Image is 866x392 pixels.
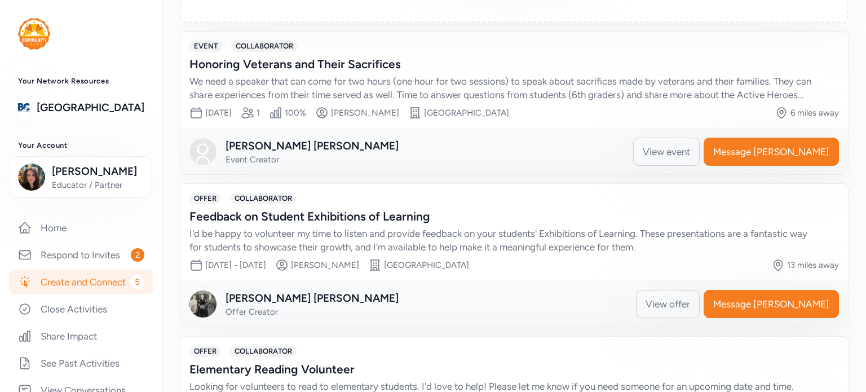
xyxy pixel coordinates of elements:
[230,193,297,204] span: COLLABORATOR
[189,74,816,102] div: We need a speaker that can come for two hours (one hour for two sessions) to speak about sacrific...
[633,138,700,166] button: View event
[331,107,399,118] div: [PERSON_NAME]
[646,297,690,311] span: View offer
[11,156,151,198] button: [PERSON_NAME]Educator / Partner
[257,107,260,118] div: 1
[643,145,690,158] span: View event
[189,138,216,165] img: Avatar
[205,260,266,270] span: [DATE] - [DATE]
[9,324,153,349] a: Share Impact
[189,290,216,318] img: Avatar
[189,193,221,204] span: OFFER
[231,41,298,52] span: COLLABORATOR
[18,95,30,120] img: logo
[226,307,278,317] span: Offer Creator
[713,297,829,311] span: Message [PERSON_NAME]
[189,209,816,224] div: Feedback on Student Exhibitions of Learning
[226,290,399,306] div: [PERSON_NAME] [PERSON_NAME]
[291,259,359,271] div: [PERSON_NAME]
[790,107,839,118] div: 6 miles away
[9,297,153,321] a: Close Activities
[226,155,279,165] span: Event Creator
[424,107,509,118] div: [GEOGRAPHIC_DATA]
[189,56,816,72] div: Honoring Veterans and Their Sacrifices
[230,346,297,357] span: COLLABORATOR
[18,141,144,150] h3: Your Account
[9,215,153,240] a: Home
[189,346,221,357] span: OFFER
[18,18,50,50] img: logo
[384,259,469,271] div: [GEOGRAPHIC_DATA]
[704,290,839,318] button: Message [PERSON_NAME]
[131,248,144,262] span: 2
[52,164,143,179] span: [PERSON_NAME]
[713,145,829,158] span: Message [PERSON_NAME]
[189,362,816,377] div: Elementary Reading Volunteer
[787,259,839,271] div: 13 miles away
[285,107,306,118] div: 100%
[226,138,399,154] div: [PERSON_NAME] [PERSON_NAME]
[189,41,222,52] span: EVENT
[704,138,839,166] button: Message [PERSON_NAME]
[9,270,153,294] a: Create and Connect5
[636,290,700,318] button: View offer
[52,179,143,191] span: Educator / Partner
[9,351,153,376] a: See Past Activities
[189,227,816,254] div: I'd be happy to volunteer my time to listen and provide feedback on your students' Exhibitions of...
[37,100,144,116] a: [GEOGRAPHIC_DATA]
[205,108,232,118] span: [DATE]
[18,77,144,86] h3: Your Network Resources
[9,243,153,267] a: Respond to Invites2
[130,275,144,289] span: 5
